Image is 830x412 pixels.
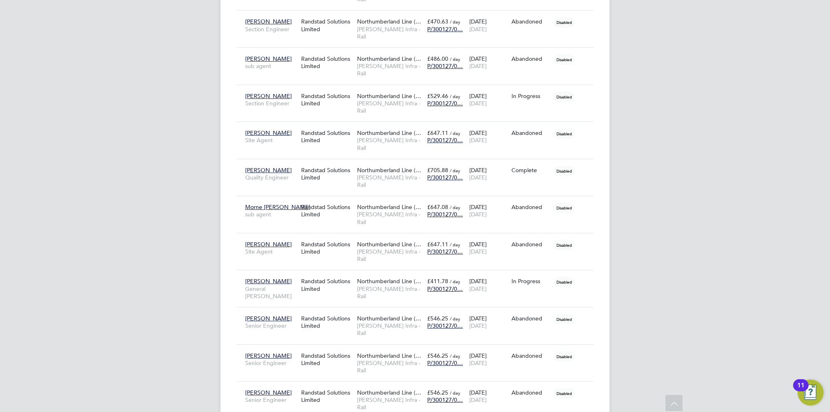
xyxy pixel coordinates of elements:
div: 11 [797,385,804,396]
span: Disabled [553,314,575,324]
div: Abandoned [511,389,550,396]
span: Northumberland Line (… [357,203,421,211]
span: [PERSON_NAME] [245,241,292,248]
span: [PERSON_NAME] [245,278,292,285]
span: Site Agent [245,248,297,255]
span: [PERSON_NAME] [245,389,292,396]
span: / day [450,93,460,99]
span: Northumberland Line (… [357,18,421,25]
span: sub agent [245,211,297,218]
a: [PERSON_NAME]Senior EngineerRandstad Solutions LimitedNorthumberland Line (…[PERSON_NAME] Infra -... [243,310,593,317]
span: [DATE] [469,322,487,329]
span: Disabled [553,54,575,65]
div: Complete [511,167,550,174]
span: Morne [PERSON_NAME] [245,203,310,211]
span: [DATE] [469,211,487,218]
span: P/300127/0… [427,26,463,33]
span: / day [450,167,460,173]
span: [PERSON_NAME] [245,315,292,322]
a: [PERSON_NAME]Section EngineerRandstad Solutions LimitedNorthumberland Line (…[PERSON_NAME] Infra ... [243,88,593,95]
span: Section Engineer [245,100,297,107]
span: [DATE] [469,174,487,181]
span: Northumberland Line (… [357,278,421,285]
span: / day [450,19,460,25]
div: In Progress [511,278,550,285]
span: / day [450,316,460,322]
span: [DATE] [469,248,487,255]
span: £647.08 [427,203,448,211]
div: [DATE] [467,348,509,371]
span: [DATE] [469,359,487,367]
span: P/300127/0… [427,396,463,403]
span: Disabled [553,92,575,102]
div: Randstad Solutions Limited [299,88,355,111]
span: [PERSON_NAME] Infra - Rail [357,62,423,77]
span: Northumberland Line (… [357,315,421,322]
span: [PERSON_NAME] [245,129,292,137]
span: Site Agent [245,137,297,144]
span: Northumberland Line (… [357,129,421,137]
div: In Progress [511,92,550,100]
span: General [PERSON_NAME] [245,285,297,300]
span: Senior Engineer [245,322,297,329]
span: sub agent [245,62,297,70]
div: Randstad Solutions Limited [299,385,355,408]
span: / day [450,130,460,136]
span: Northumberland Line (… [357,352,421,359]
div: [DATE] [467,199,509,222]
div: [DATE] [467,385,509,408]
div: Randstad Solutions Limited [299,14,355,36]
div: Randstad Solutions Limited [299,348,355,371]
span: [DATE] [469,137,487,144]
div: Randstad Solutions Limited [299,237,355,259]
span: [PERSON_NAME] [245,92,292,100]
span: Northumberland Line (… [357,92,421,100]
span: [PERSON_NAME] Infra - Rail [357,174,423,188]
span: [PERSON_NAME] Infra - Rail [357,137,423,151]
div: Randstad Solutions Limited [299,162,355,185]
span: £647.11 [427,129,448,137]
span: Northumberland Line (… [357,241,421,248]
span: / day [450,278,460,284]
div: [DATE] [467,273,509,296]
span: [PERSON_NAME] [245,352,292,359]
div: [DATE] [467,125,509,148]
a: [PERSON_NAME]General [PERSON_NAME]Randstad Solutions LimitedNorthumberland Line (…[PERSON_NAME] I... [243,273,593,280]
span: [DATE] [469,62,487,70]
span: Disabled [553,128,575,139]
span: P/300127/0… [427,248,463,255]
div: Randstad Solutions Limited [299,311,355,333]
span: P/300127/0… [427,322,463,329]
span: Disabled [553,203,575,213]
span: / day [450,204,460,210]
a: [PERSON_NAME]Site AgentRandstad Solutions LimitedNorthumberland Line (…[PERSON_NAME] Infra - Rail... [243,125,593,132]
a: [PERSON_NAME]Senior EngineerRandstad Solutions LimitedNorthumberland Line (…[PERSON_NAME] Infra -... [243,384,593,391]
span: [PERSON_NAME] Infra - Rail [357,26,423,40]
span: Section Engineer [245,26,297,33]
div: [DATE] [467,14,509,36]
div: Abandoned [511,315,550,322]
div: Abandoned [511,241,550,248]
a: [PERSON_NAME]Section EngineerRandstad Solutions LimitedNorthumberland Line (…[PERSON_NAME] Infra ... [243,13,593,20]
span: £705.88 [427,167,448,174]
span: Disabled [553,351,575,362]
div: Abandoned [511,352,550,359]
div: [DATE] [467,237,509,259]
span: / day [450,56,460,62]
a: Morne [PERSON_NAME]sub agentRandstad Solutions LimitedNorthumberland Line (…[PERSON_NAME] Infra -... [243,199,593,206]
span: / day [450,353,460,359]
span: £546.25 [427,315,448,322]
span: [PERSON_NAME] [245,167,292,174]
span: [PERSON_NAME] Infra - Rail [357,248,423,263]
div: Randstad Solutions Limited [299,199,355,222]
span: [PERSON_NAME] Infra - Rail [357,396,423,411]
span: P/300127/0… [427,137,463,144]
span: £411.78 [427,278,448,285]
div: [DATE] [467,88,509,111]
span: [DATE] [469,26,487,33]
a: [PERSON_NAME]Senior EngineerRandstad Solutions LimitedNorthumberland Line (…[PERSON_NAME] Infra -... [243,348,593,354]
span: P/300127/0… [427,285,463,292]
span: Northumberland Line (… [357,55,421,62]
a: [PERSON_NAME]sub agentRandstad Solutions LimitedNorthumberland Line (…[PERSON_NAME] Infra - Rail£... [243,51,593,58]
span: Quality Engineer [245,174,297,181]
